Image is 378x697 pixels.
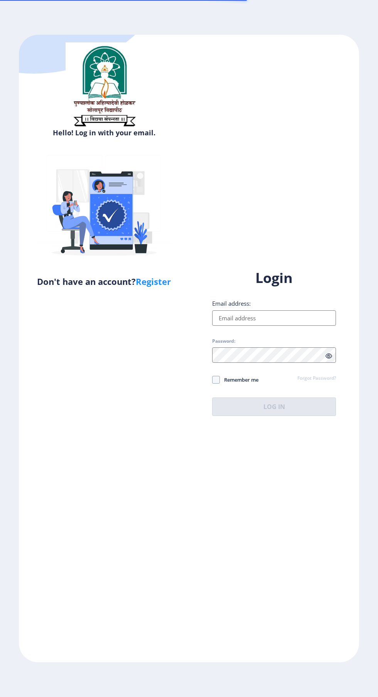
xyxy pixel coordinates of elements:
input: Email address [212,310,336,326]
img: Verified-rafiki.svg [37,140,172,275]
a: Forgot Password? [297,375,336,382]
a: Register [136,276,171,287]
label: Email address: [212,300,251,307]
img: sulogo.png [66,42,143,130]
h5: Don't have an account? [25,275,183,288]
button: Log In [212,397,336,416]
span: Remember me [220,375,258,384]
h1: Login [212,269,336,287]
h6: Hello! Log in with your email. [25,128,183,137]
label: Password: [212,338,235,344]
